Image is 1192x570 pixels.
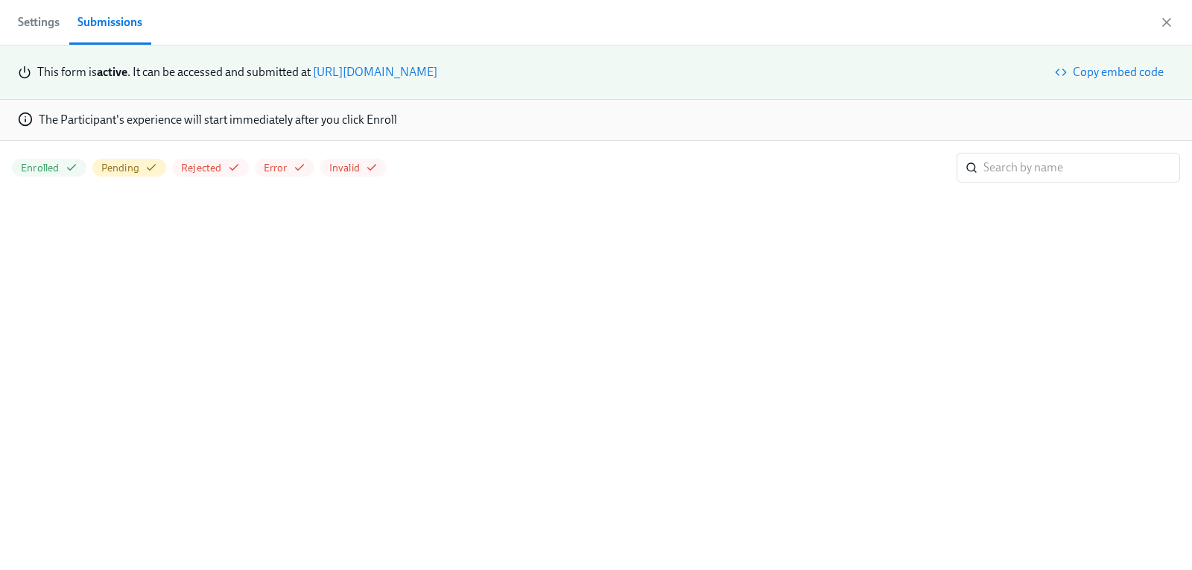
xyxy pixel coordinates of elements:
span: This form is . It can be accessed and submitted at [37,65,311,79]
strong: active [97,65,127,79]
span: Enrolled [21,161,60,175]
input: Search by name [983,153,1180,183]
button: Invalid [320,159,387,177]
button: Rejected [172,159,249,177]
button: Error [255,159,314,177]
span: Settings [18,12,60,33]
span: Copy embed code [1058,65,1164,80]
span: Rejected [181,161,222,175]
span: Pending [101,161,139,175]
a: [URL][DOMAIN_NAME] [313,65,437,79]
span: Invalid [329,161,360,175]
button: Pending [92,159,166,177]
p: The Participant's experience will start immediately after you click Enroll [39,112,397,128]
button: Enrolled [12,159,86,177]
span: Error [264,161,288,175]
button: Copy embed code [1047,57,1174,87]
div: Submissions [77,12,142,33]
